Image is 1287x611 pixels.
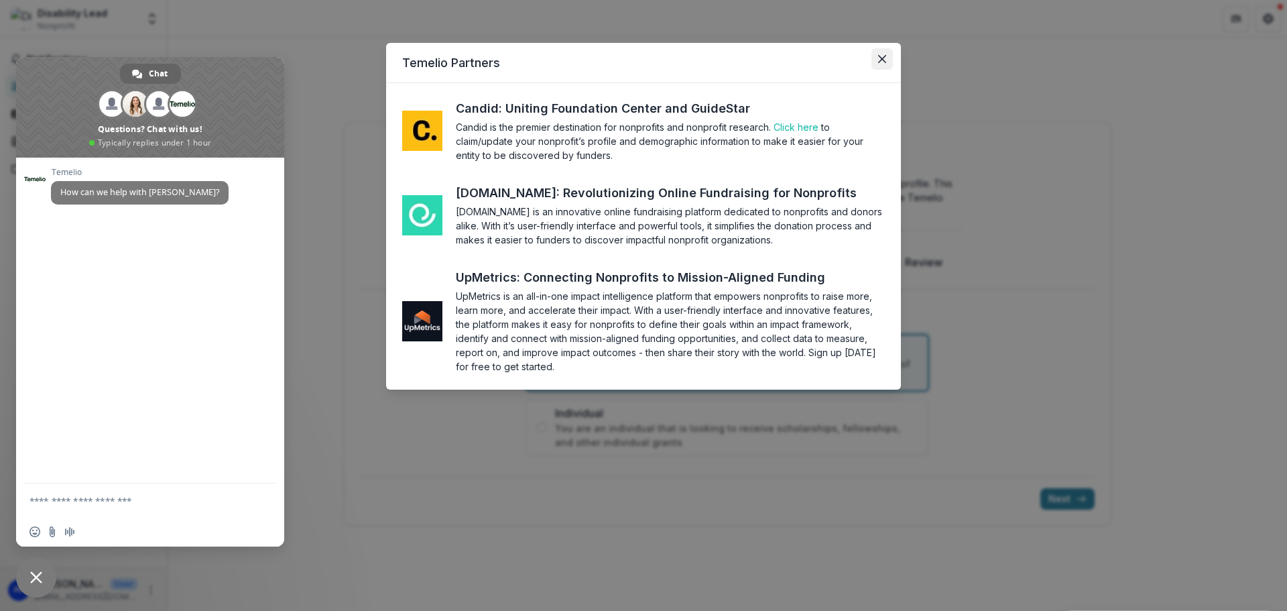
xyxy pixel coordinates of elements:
img: me [402,195,442,235]
span: Send a file [47,526,58,537]
a: [DOMAIN_NAME]: Revolutionizing Online Fundraising for Nonprofits [456,184,881,202]
a: Close chat [16,557,56,598]
a: Click here [774,121,818,133]
span: Audio message [64,526,75,537]
span: Temelio [51,168,229,177]
textarea: Compose your message... [29,484,244,517]
a: UpMetrics: Connecting Nonprofits to Mission-Aligned Funding [456,268,850,286]
span: Chat [149,64,168,84]
a: Candid: Uniting Foundation Center and GuideStar [456,99,775,117]
header: Temelio Partners [386,43,901,83]
section: [DOMAIN_NAME] is an innovative online fundraising platform dedicated to nonprofits and donors ali... [456,205,885,247]
a: Chat [120,64,181,84]
section: Candid is the premier destination for nonprofits and nonprofit research. to claim/update your non... [456,120,885,162]
span: How can we help with [PERSON_NAME]? [60,186,219,198]
img: me [402,301,442,341]
section: UpMetrics is an all-in-one impact intelligence platform that empowers nonprofits to raise more, l... [456,289,885,374]
button: Close [871,48,893,70]
img: me [402,111,442,151]
span: Insert an emoji [29,526,40,537]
